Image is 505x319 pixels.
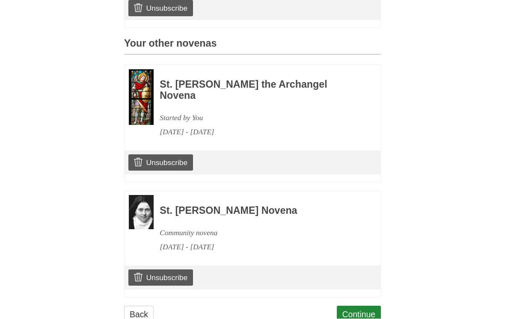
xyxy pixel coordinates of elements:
h3: Your other novenas [124,38,381,55]
a: Unsubscribe [128,270,193,286]
a: Unsubscribe [128,0,193,17]
img: Novena image [129,195,154,230]
a: Unsubscribe [128,155,193,171]
div: [DATE] - [DATE] [160,125,357,139]
img: Novena image [129,70,154,125]
div: Community novena [160,226,357,240]
h3: St. [PERSON_NAME] Novena [160,206,357,217]
div: Started by You [160,111,357,125]
h3: St. [PERSON_NAME] the Archangel Novena [160,80,357,101]
div: [DATE] - [DATE] [160,240,357,254]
